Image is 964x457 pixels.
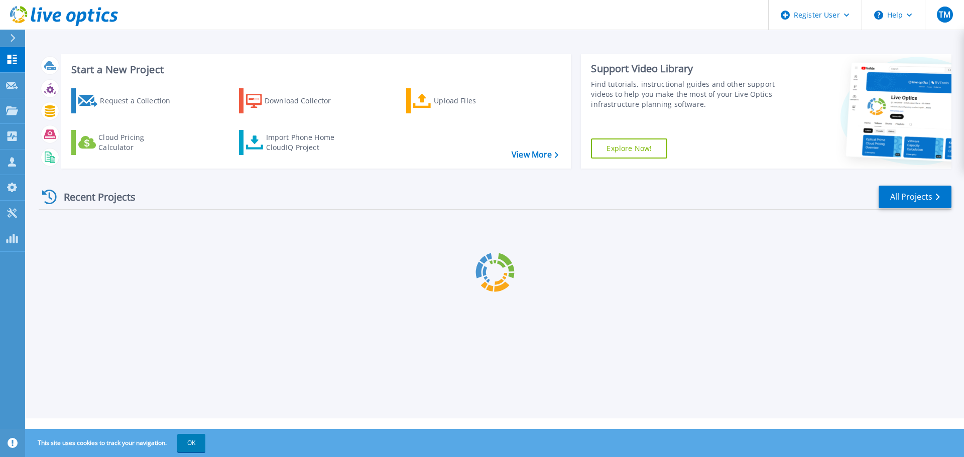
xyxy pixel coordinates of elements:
[879,186,951,208] a: All Projects
[591,62,780,75] div: Support Video Library
[265,91,345,111] div: Download Collector
[266,132,344,153] div: Import Phone Home CloudIQ Project
[939,11,950,19] span: TM
[71,88,183,113] a: Request a Collection
[591,79,780,109] div: Find tutorials, instructional guides and other support videos to help you make the most of your L...
[406,88,518,113] a: Upload Files
[39,185,149,209] div: Recent Projects
[71,130,183,155] a: Cloud Pricing Calculator
[591,138,667,159] a: Explore Now!
[71,64,558,75] h3: Start a New Project
[177,434,205,452] button: OK
[100,91,180,111] div: Request a Collection
[512,150,558,160] a: View More
[98,132,179,153] div: Cloud Pricing Calculator
[434,91,514,111] div: Upload Files
[239,88,351,113] a: Download Collector
[28,434,205,452] span: This site uses cookies to track your navigation.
